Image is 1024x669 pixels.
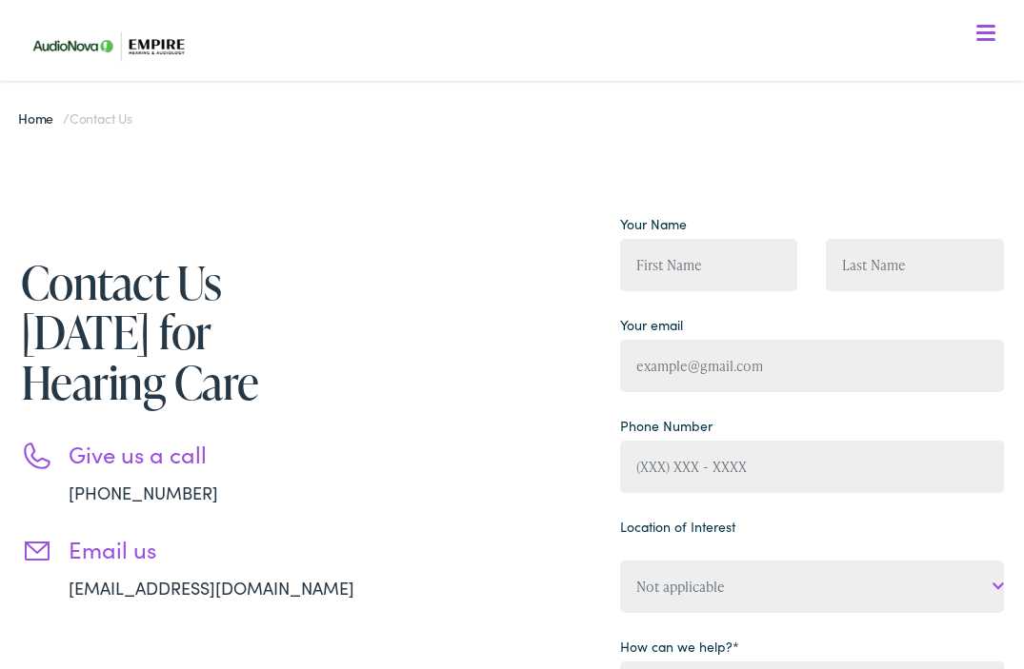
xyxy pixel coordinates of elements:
[69,441,459,468] h3: Give us a call
[620,315,683,335] label: Your email
[620,517,735,537] label: Location of Interest
[69,536,459,563] h3: Email us
[18,108,132,128] span: /
[826,239,1003,291] input: Last Name
[620,416,713,436] label: Phone Number
[620,340,1003,392] input: example@gmail.com
[69,576,354,600] a: [EMAIL_ADDRESS][DOMAIN_NAME]
[70,108,132,128] span: Contact Us
[620,637,739,657] label: How can we help?
[35,76,1004,135] a: What We Offer
[620,239,797,291] input: First Name
[69,481,218,504] a: [PHONE_NUMBER]
[620,214,687,234] label: Your Name
[21,257,459,407] h1: Contact Us [DATE] for Hearing Care
[18,108,63,128] a: Home
[620,441,1003,493] input: (XXX) XXX - XXXX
